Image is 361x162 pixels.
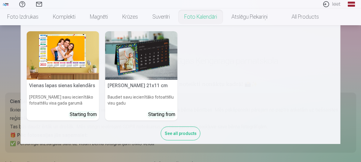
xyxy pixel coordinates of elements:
h5: Vienas lapas sienas kalendārs [27,80,99,92]
a: Galda kalendārs 21x11 cm[PERSON_NAME] 21x11 cmBaudiet savu iecienītāko fotoattēlu visu gaduStarti... [105,31,178,121]
h6: [PERSON_NAME] savu iecienītāko fotoattēlu visa gada garumā [27,92,99,109]
a: All products [275,8,326,25]
h5: [PERSON_NAME] 21x11 cm [105,80,178,92]
a: Vienas lapas sienas kalendārsVienas lapas sienas kalendārs[PERSON_NAME] savu iecienītāko fotoattē... [27,31,99,121]
a: Magnēti [83,8,115,25]
img: Vienas lapas sienas kalendārs [27,31,99,80]
a: Komplekti [46,8,83,25]
h6: Baudiet savu iecienītāko fotoattēlu visu gadu [105,92,178,109]
a: See all products [161,130,200,136]
div: Starting from [148,111,175,118]
div: Starting from [70,111,97,118]
img: Galda kalendārs 21x11 cm [105,31,178,80]
a: Atslēgu piekariņi [224,8,275,25]
a: Krūzes [115,8,145,25]
a: Foto kalendāri [177,8,224,25]
img: /fa1 [2,2,9,6]
a: Suvenīri [145,8,177,25]
div: See all products [161,127,200,140]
